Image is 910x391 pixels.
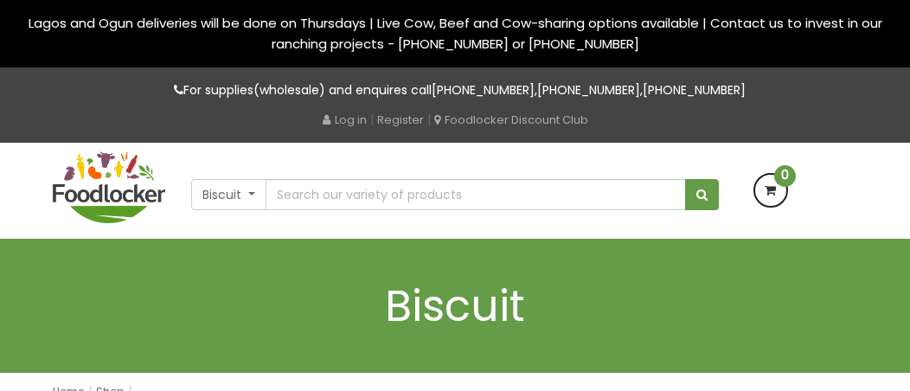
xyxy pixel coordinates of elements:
p: For supplies(wholesale) and enquires call , , [53,80,857,100]
span: | [427,111,431,128]
span: 0 [774,165,796,187]
span: | [370,111,374,128]
a: Register [377,112,424,128]
a: [PHONE_NUMBER] [432,81,535,99]
h1: Biscuit [53,282,857,330]
img: FoodLocker [53,151,165,223]
input: Search our variety of products [266,179,686,210]
button: Biscuit [191,179,266,210]
span: Lagos and Ogun deliveries will be done on Thursdays | Live Cow, Beef and Cow-sharing options avai... [29,14,882,53]
a: Foodlocker Discount Club [434,112,588,128]
a: [PHONE_NUMBER] [537,81,640,99]
a: Log in [323,112,367,128]
a: [PHONE_NUMBER] [643,81,746,99]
